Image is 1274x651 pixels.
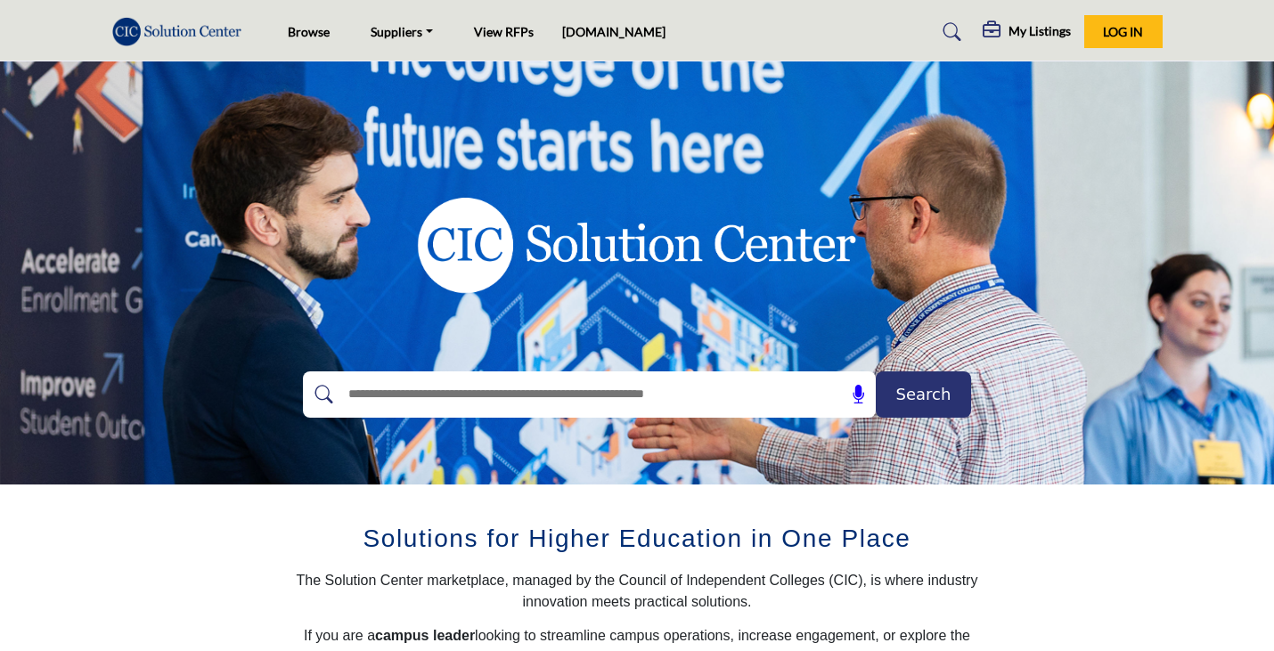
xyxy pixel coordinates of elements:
[112,17,251,46] img: Site Logo
[876,371,971,418] button: Search
[1009,23,1071,39] h5: My Listings
[356,129,918,361] img: image
[1103,24,1143,39] span: Log In
[358,20,445,45] a: Suppliers
[562,24,666,39] a: [DOMAIN_NAME]
[297,573,978,609] span: The Solution Center marketplace, managed by the Council of Independent Colleges (CIC), is where i...
[983,21,1071,43] div: My Listings
[288,24,330,39] a: Browse
[375,628,475,643] strong: campus leader
[474,24,534,39] a: View RFPs
[290,520,984,557] h2: Solutions for Higher Education in One Place
[926,18,973,46] a: Search
[1084,15,1163,48] button: Log In
[896,382,951,406] span: Search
